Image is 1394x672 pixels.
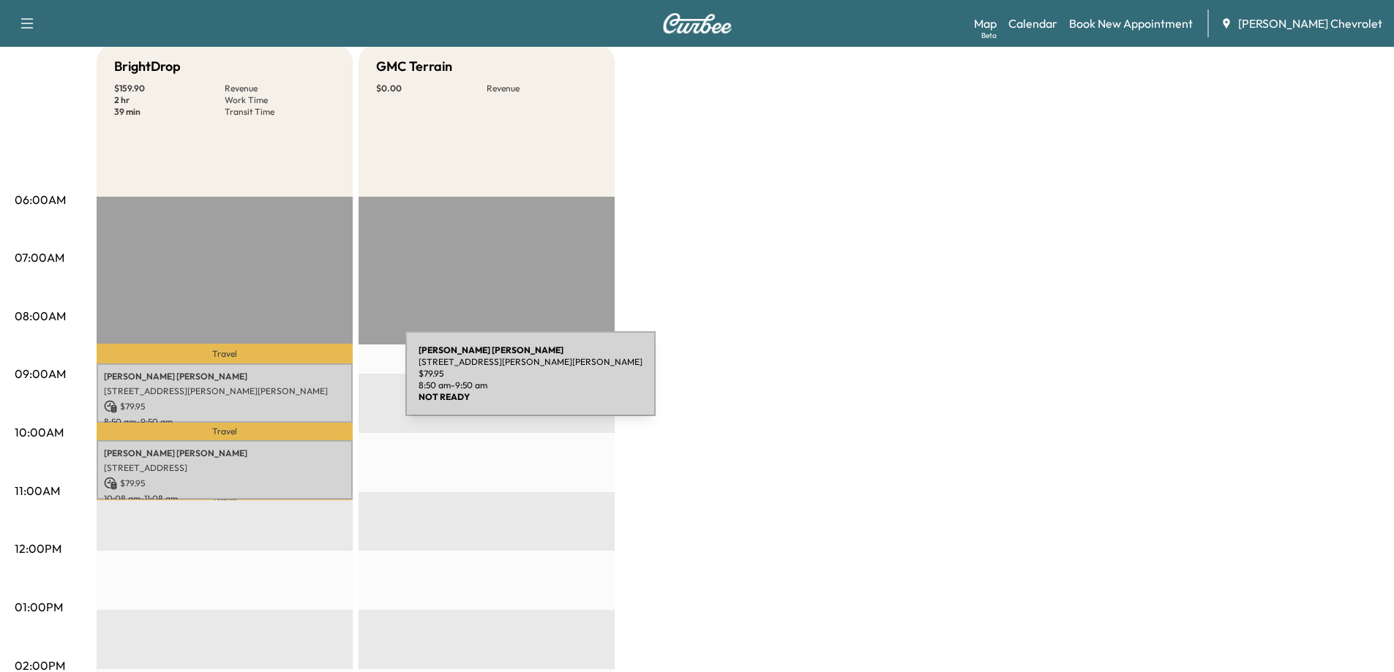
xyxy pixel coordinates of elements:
[981,30,997,41] div: Beta
[376,83,487,94] p: $ 0.00
[104,448,345,459] p: [PERSON_NAME] [PERSON_NAME]
[104,400,345,413] p: $ 79.95
[15,598,63,616] p: 01:00PM
[15,191,66,208] p: 06:00AM
[114,94,225,106] p: 2 hr
[15,365,66,382] p: 09:00AM
[15,423,64,441] p: 10:00AM
[1069,15,1193,32] a: Book New Appointment
[104,462,345,474] p: [STREET_ADDRESS]
[15,249,64,266] p: 07:00AM
[97,344,353,363] p: Travel
[974,15,997,32] a: MapBeta
[104,385,345,397] p: [STREET_ADDRESS][PERSON_NAME][PERSON_NAME]
[104,493,345,505] p: 10:08 am - 11:08 am
[15,307,66,325] p: 08:00AM
[225,106,335,118] p: Transit Time
[114,106,225,118] p: 39 min
[225,94,335,106] p: Work Time
[15,482,60,499] p: 11:00AM
[15,540,61,557] p: 12:00PM
[662,13,732,34] img: Curbee Logo
[114,56,181,77] h5: BrightDrop
[1238,15,1382,32] span: [PERSON_NAME] Chevrolet
[104,416,345,428] p: 8:50 am - 9:50 am
[114,83,225,94] p: $ 159.90
[376,56,452,77] h5: GMC Terrain
[97,423,353,440] p: Travel
[104,477,345,490] p: $ 79.95
[1008,15,1057,32] a: Calendar
[487,83,597,94] p: Revenue
[104,371,345,382] p: [PERSON_NAME] [PERSON_NAME]
[225,83,335,94] p: Revenue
